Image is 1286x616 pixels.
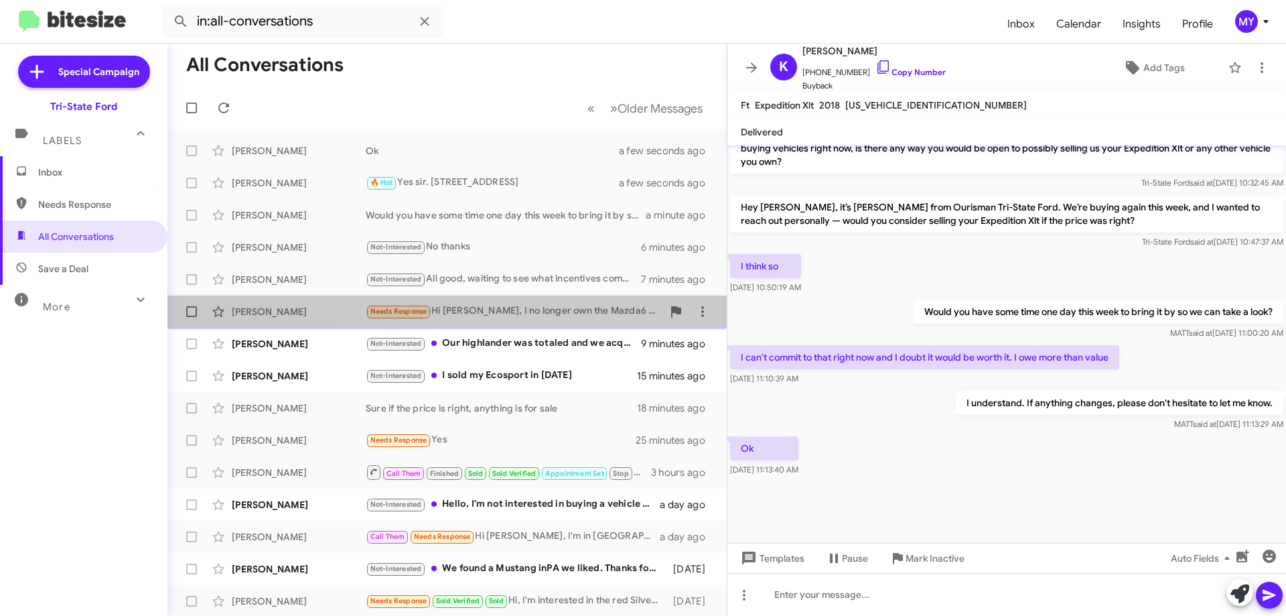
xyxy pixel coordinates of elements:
[730,123,1283,174] p: Hello [PERSON_NAME] this is [PERSON_NAME] at Ourisman Tri-State Ford. Just wanted to check back i...
[232,530,366,544] div: [PERSON_NAME]
[730,465,798,475] span: [DATE] 11:13:40 AM
[741,126,783,138] span: Delivered
[38,166,152,179] span: Inbox
[370,500,422,509] span: Not-Interested
[232,466,366,479] div: [PERSON_NAME]
[366,336,641,351] div: Our highlander was totaled and we acquired another one.
[366,368,637,383] div: I sold my Ecosport in [DATE]
[819,99,840,111] span: 2018
[232,434,366,447] div: [PERSON_NAME]
[18,56,150,88] a: Special Campaign
[1141,178,1283,188] span: Tri-State Ford [DATE] 10:32:45 AM
[610,100,618,117] span: »
[906,546,964,570] span: Mark Inactive
[370,243,422,251] span: Not-Interested
[802,59,946,79] span: [PHONE_NUMBER]
[38,198,152,211] span: Needs Response
[370,532,405,541] span: Call Them
[366,402,637,415] div: Sure if the price is right, anything is for sale
[366,175,636,190] div: Yes sir. [STREET_ADDRESS]
[741,99,749,111] span: Ft
[997,5,1046,44] a: Inbox
[879,546,975,570] button: Mark Inactive
[232,402,366,415] div: [PERSON_NAME]
[802,43,946,59] span: [PERSON_NAME]
[436,597,480,605] span: Sold Verified
[779,56,788,78] span: K
[636,176,716,190] div: a few seconds ago
[842,546,868,570] span: Pause
[727,546,815,570] button: Templates
[232,144,366,158] div: [PERSON_NAME]
[1142,237,1283,247] span: Tri-State Ford [DATE] 10:47:37 AM
[50,100,117,113] div: Tri-State Ford
[730,254,801,278] p: I think so
[414,532,471,541] span: Needs Response
[956,391,1283,415] p: I understand. If anything changes, please don't hesitate to let me know.
[636,434,716,447] div: 25 minutes ago
[489,597,504,605] span: Sold
[370,564,422,573] span: Not-Interested
[1143,56,1185,80] span: Add Tags
[370,307,427,316] span: Needs Response
[366,561,666,576] div: We found a Mustang inPA we liked. Thanks for all your help.
[637,369,716,383] div: 15 minutes ago
[580,95,711,122] nav: Page navigation example
[602,95,711,122] button: Next
[162,5,443,38] input: Search
[1112,5,1171,44] span: Insights
[641,241,716,254] div: 6 minutes ago
[58,65,139,78] span: Special Campaign
[1190,178,1213,188] span: said at
[43,135,82,147] span: Labels
[641,273,716,286] div: 7 minutes ago
[468,469,484,478] span: Sold
[1190,237,1214,247] span: said at
[641,337,716,351] div: 9 minutes ago
[1046,5,1112,44] a: Calendar
[637,402,716,415] div: 18 minutes ago
[802,79,946,93] span: Buyback
[366,144,636,158] div: Ok
[38,230,114,243] span: All Conversations
[1235,10,1258,33] div: MY
[1170,328,1283,338] span: MATT [DATE] 11:00:20 AM
[587,100,595,117] span: «
[1160,546,1246,570] button: Auto Fields
[366,304,662,319] div: Hi [PERSON_NAME], I no longer own the Mazda6 Touring - I traded it on 2013 F150 Platinum.
[1174,419,1283,429] span: MATT [DATE] 11:13:29 AM
[1189,328,1212,338] span: said at
[366,529,660,544] div: Hi [PERSON_NAME], I'm in [GEOGRAPHIC_DATA], please call at your convenience to talk about the tru...
[730,282,801,292] span: [DATE] 10:50:19 AM
[618,101,703,116] span: Older Messages
[232,595,366,608] div: [PERSON_NAME]
[232,498,366,511] div: [PERSON_NAME]
[232,208,366,222] div: [PERSON_NAME]
[370,178,393,187] span: 🔥 Hot
[1171,546,1235,570] span: Auto Fields
[651,466,716,479] div: 3 hours ago
[366,464,651,481] div: Ok
[1171,5,1224,44] span: Profile
[545,469,604,478] span: Appointment Set
[845,99,1027,111] span: [US_VEHICLE_IDENTIFICATION_NUMBER]
[370,339,422,348] span: Not-Interested
[38,262,88,275] span: Save a Deal
[232,337,366,351] div: [PERSON_NAME]
[366,432,636,448] div: Yes
[232,273,366,286] div: [PERSON_NAME]
[232,305,366,318] div: [PERSON_NAME]
[815,546,879,570] button: Pause
[492,469,537,478] span: Sold Verified
[370,436,427,444] span: Needs Response
[636,144,716,158] div: a few seconds ago
[186,54,344,76] h1: All Conversations
[666,562,716,576] div: [DATE]
[232,562,366,576] div: [PERSON_NAME]
[370,371,422,380] span: Not-Interested
[660,498,716,511] div: a day ago
[370,275,422,284] span: Not-Interested
[914,300,1283,324] p: Would you have some time one day this week to bring it by so we can take a look?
